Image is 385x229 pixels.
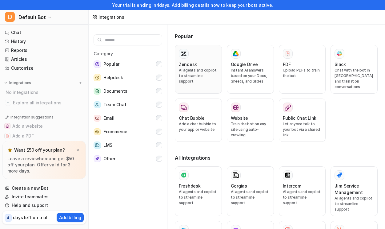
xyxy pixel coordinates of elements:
[175,33,378,40] h3: Popular
[76,148,80,152] img: x
[94,155,101,162] img: Other
[103,87,127,95] span: Documents
[94,88,101,95] img: Documents
[103,142,112,149] span: LMS
[9,80,31,85] p: Integrations
[2,80,33,86] button: Integrations
[227,45,274,94] button: Google DriveGoogle DriveInstant AI answers based on your Docs, Sheets, and Slides
[94,153,162,165] button: OtherOther
[335,183,374,196] h3: Jira Service Management
[231,115,248,121] h3: Website
[231,61,258,68] h3: Google Drive
[172,2,210,8] a: Add billing details
[227,99,274,142] button: WebsiteWebsiteTrain the bot on any site using auto-crawling
[4,87,86,97] div: No integrations
[18,13,46,21] span: Default Bot
[233,51,239,56] img: Google Drive
[179,61,197,68] h3: Zendesk
[94,142,101,149] img: LMS
[231,121,270,138] p: Train the bot on any site using auto-crawling
[39,156,49,161] a: here
[94,74,101,81] img: Helpdesk
[2,121,86,131] button: Add a websiteAdd a website
[336,173,343,178] img: Jira Service Management
[227,166,274,216] button: GorgiasAI agents and copilot to streamline support
[179,115,205,121] h3: Chat Bubble
[103,155,115,162] span: Other
[279,45,326,94] button: PDFPDFUpload PDFs to train the bot
[331,166,378,216] button: Jira Service ManagementJira Service ManagementAI agents and copilot to streamline support
[10,114,53,120] p: Integration suggestions
[335,61,346,68] h3: Slack
[335,196,374,212] p: AI agents and copilot to streamline support
[59,214,81,221] p: Add billing
[283,183,301,189] h3: Intercom
[179,68,218,84] p: AI agents and copilot to streamline support
[2,131,86,141] button: Add a PDFAdd a PDF
[103,74,123,81] span: Helpdesk
[2,192,86,201] a: Invite teammates
[78,81,82,85] img: menu_add.svg
[175,166,222,216] button: FreshdeskAI agents and copilot to streamline support
[283,115,317,121] h3: Public Chat Link
[6,124,9,128] img: Add a website
[2,55,86,64] a: Articles
[103,101,126,108] span: Team Chat
[13,214,47,221] p: days left on trial
[179,189,218,206] p: AI agents and copilot to streamline support
[94,58,162,70] button: PopularPopular
[335,68,374,90] p: Chat with the bot in [GEOGRAPHIC_DATA] and train it on conversations
[2,46,86,55] a: Reports
[283,189,322,206] p: AI agents and copilot to streamline support
[179,183,200,189] h3: Freshdesk
[233,104,239,111] img: Website
[2,28,86,37] a: Chat
[285,51,291,56] img: PDF
[2,201,86,210] a: Help and support
[175,154,378,161] h3: All Integrations
[7,148,12,153] img: star
[2,64,86,72] a: Customize
[175,99,222,142] button: Chat BubbleAdd a chat bubble to your app or website
[179,121,218,132] p: Add a chat bubble to your app or website
[283,61,291,68] h3: PDF
[231,183,247,189] h3: Gorgias
[2,37,86,46] a: History
[14,147,65,153] p: Want $50 off your plan?
[103,128,127,135] span: Ecommerce
[103,114,114,122] span: Email
[231,68,270,84] p: Instant AI answers based on your Docs, Sheets, and Slides
[94,128,101,135] img: Ecommerce
[94,101,101,108] img: Team Chat
[94,115,101,122] img: Email
[92,14,124,20] a: Integrations
[283,68,322,79] p: Upload PDFs to train the bot
[336,50,343,57] img: Slack
[94,85,162,97] button: DocumentsDocuments
[94,99,162,111] button: Team ChatTeam Chat
[94,50,162,57] h5: Category
[7,215,10,221] p: 4
[279,99,326,142] button: Public Chat LinkLet anyone talk to your bot via a shared link
[331,45,378,94] button: SlackSlackChat with the bot in [GEOGRAPHIC_DATA] and train it on conversations
[283,121,322,138] p: Let anyone talk to your bot via a shared link
[57,213,84,222] button: Add billing
[94,60,101,68] img: Popular
[6,134,9,138] img: Add a PDF
[103,60,119,68] span: Popular
[2,99,86,107] a: Explore all integrations
[98,14,124,20] div: Integrations
[94,139,162,151] button: LMSLMS
[5,12,15,22] span: D
[4,81,8,85] img: expand menu
[94,126,162,138] button: EcommerceEcommerce
[5,100,11,106] img: explore all integrations
[94,72,162,84] button: HelpdeskHelpdesk
[231,189,270,206] p: AI agents and copilot to streamline support
[94,112,162,124] button: EmailEmail
[279,166,326,216] button: IntercomAI agents and copilot to streamline support
[7,156,81,174] p: Leave a review and get $50 off your plan. Offer valid for 3 more days.
[175,45,222,94] button: ZendeskAI agents and copilot to streamline support
[2,184,86,192] a: Create a new Bot
[13,98,83,108] span: Explore all integrations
